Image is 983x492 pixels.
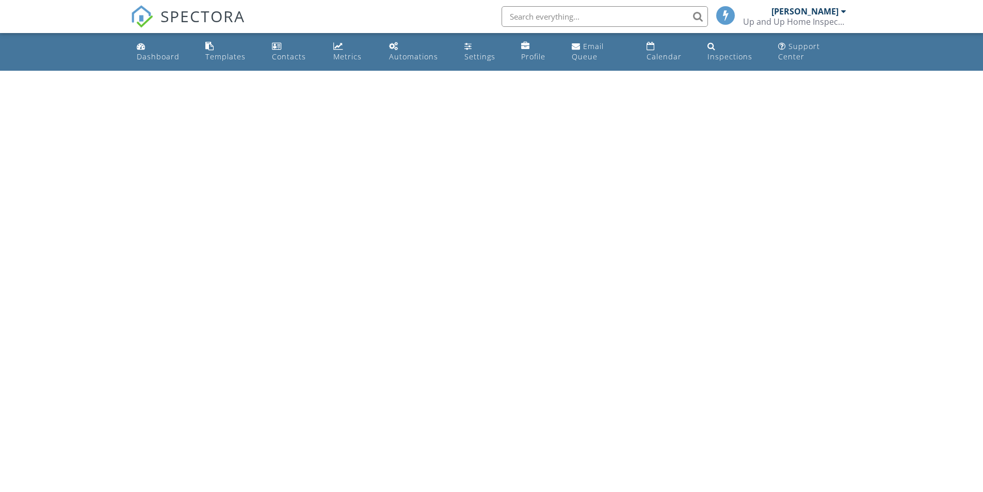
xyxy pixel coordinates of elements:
input: Search everything... [502,6,708,27]
div: Email Queue [572,41,604,61]
a: Company Profile [517,37,560,67]
a: Automations (Basic) [385,37,452,67]
div: Automations [389,52,438,61]
a: Calendar [642,37,695,67]
a: Dashboard [133,37,194,67]
div: Settings [464,52,495,61]
a: Inspections [703,37,765,67]
div: Templates [205,52,246,61]
a: Support Center [774,37,851,67]
div: Inspections [707,52,752,61]
div: [PERSON_NAME] [771,6,839,17]
div: Profile [521,52,545,61]
a: Metrics [329,37,377,67]
div: Dashboard [137,52,180,61]
span: SPECTORA [160,5,245,27]
div: Up and Up Home Inspections [743,17,846,27]
div: Metrics [333,52,362,61]
a: Email Queue [568,37,634,67]
div: Support Center [778,41,820,61]
a: Templates [201,37,260,67]
a: Settings [460,37,508,67]
a: Contacts [268,37,321,67]
img: The Best Home Inspection Software - Spectora [131,5,153,28]
div: Calendar [647,52,682,61]
a: SPECTORA [131,14,245,36]
div: Contacts [272,52,306,61]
